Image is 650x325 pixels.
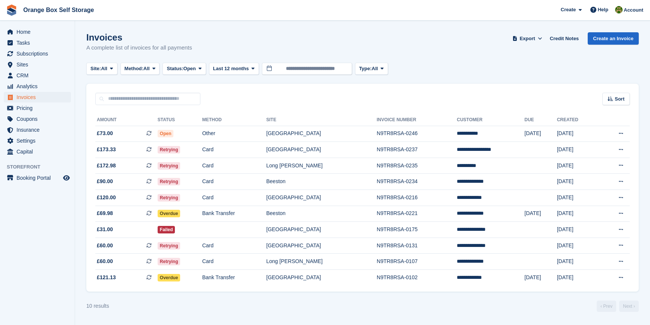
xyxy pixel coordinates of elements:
[125,65,144,72] span: Method:
[377,222,457,238] td: N9TR8RSA-0175
[525,270,557,286] td: [DATE]
[158,226,175,233] span: Failed
[511,32,544,45] button: Export
[377,174,457,190] td: N9TR8RSA-0234
[86,63,117,75] button: Site: All
[547,32,582,45] a: Credit Notes
[158,274,181,281] span: Overdue
[17,114,62,124] span: Coupons
[377,254,457,270] td: N9TR8RSA-0107
[4,103,71,113] a: menu
[525,126,557,142] td: [DATE]
[17,92,62,102] span: Invoices
[202,158,266,174] td: Card
[158,258,181,265] span: Retrying
[17,27,62,37] span: Home
[372,65,378,72] span: All
[557,126,599,142] td: [DATE]
[202,238,266,254] td: Card
[377,142,457,158] td: N9TR8RSA-0237
[17,70,62,81] span: CRM
[120,63,160,75] button: Method: All
[213,65,249,72] span: Last 12 months
[615,6,623,14] img: SARAH T
[4,92,71,102] a: menu
[4,135,71,146] a: menu
[457,114,524,126] th: Customer
[615,95,624,103] span: Sort
[17,146,62,157] span: Capital
[359,65,372,72] span: Type:
[4,173,71,183] a: menu
[101,65,107,72] span: All
[557,114,599,126] th: Created
[209,63,259,75] button: Last 12 months
[377,126,457,142] td: N9TR8RSA-0246
[202,190,266,206] td: Card
[95,114,158,126] th: Amount
[266,222,377,238] td: [GEOGRAPHIC_DATA]
[7,163,75,171] span: Storefront
[17,103,62,113] span: Pricing
[266,238,377,254] td: [GEOGRAPHIC_DATA]
[158,178,181,185] span: Retrying
[4,81,71,92] a: menu
[167,65,183,72] span: Status:
[158,210,181,217] span: Overdue
[598,6,608,14] span: Help
[97,226,113,233] span: £31.00
[202,206,266,222] td: Bank Transfer
[4,125,71,135] a: menu
[4,146,71,157] a: menu
[143,65,150,72] span: All
[557,270,599,286] td: [DATE]
[4,59,71,70] a: menu
[97,162,116,170] span: £172.98
[158,242,181,250] span: Retrying
[4,27,71,37] a: menu
[557,206,599,222] td: [DATE]
[97,209,113,217] span: £69.98
[158,130,174,137] span: Open
[4,38,71,48] a: menu
[266,114,377,126] th: Site
[86,32,192,42] h1: Invoices
[17,38,62,48] span: Tasks
[62,173,71,182] a: Preview store
[557,158,599,174] td: [DATE]
[202,142,266,158] td: Card
[266,270,377,286] td: [GEOGRAPHIC_DATA]
[266,158,377,174] td: Long [PERSON_NAME]
[624,6,643,14] span: Account
[90,65,101,72] span: Site:
[4,114,71,124] a: menu
[202,174,266,190] td: Card
[557,254,599,270] td: [DATE]
[17,48,62,59] span: Subscriptions
[377,114,457,126] th: Invoice Number
[6,5,17,16] img: stora-icon-8386f47178a22dfd0bd8f6a31ec36ba5ce8667c1dd55bd0f319d3a0aa187defe.svg
[266,190,377,206] td: [GEOGRAPHIC_DATA]
[597,301,616,312] a: Previous
[525,114,557,126] th: Due
[17,125,62,135] span: Insurance
[377,190,457,206] td: N9TR8RSA-0216
[97,129,113,137] span: £73.00
[377,158,457,174] td: N9TR8RSA-0235
[162,63,206,75] button: Status: Open
[17,173,62,183] span: Booking Portal
[158,146,181,153] span: Retrying
[377,206,457,222] td: N9TR8RSA-0221
[158,162,181,170] span: Retrying
[86,44,192,52] p: A complete list of invoices for all payments
[266,142,377,158] td: [GEOGRAPHIC_DATA]
[17,81,62,92] span: Analytics
[97,194,116,202] span: £120.00
[266,254,377,270] td: Long [PERSON_NAME]
[377,238,457,254] td: N9TR8RSA-0131
[97,242,113,250] span: £60.00
[525,206,557,222] td: [DATE]
[561,6,576,14] span: Create
[266,174,377,190] td: Beeston
[595,301,640,312] nav: Page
